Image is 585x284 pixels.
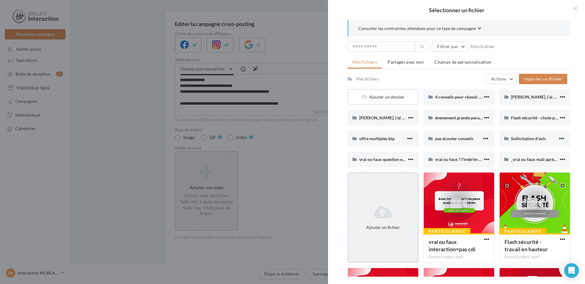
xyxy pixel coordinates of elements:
[352,59,377,65] span: Mes fichiers
[435,94,504,99] span: 4 conseils pour réussir son entretien
[511,136,546,141] span: Sollicitation d'avis
[432,41,468,52] button: Filtrer par
[358,25,481,33] button: Consulter les contraintes attendues pour ce type de campagne
[358,25,476,32] span: Consulter les contraintes attendues pour ce type de campagne
[434,59,491,65] span: Champs de personnalisation
[429,254,489,260] div: Format video: mp4
[435,136,473,141] span: pas écouter conseils
[351,224,415,230] div: Ajouter un fichier
[429,238,475,252] span: vrai ou faux interaction=pas cdi
[338,7,575,13] h2: Sélectionner un fichier
[499,228,546,235] div: Particularité
[359,115,438,120] span: [PERSON_NAME], j'ai chercher un job (1)
[359,157,423,162] span: vrai ou faux question entretien (1)
[423,228,471,235] div: Particularité
[486,74,516,84] button: Actions
[519,74,567,84] button: Importer un fichier
[511,115,577,120] span: Flash sécurité - chute plain-pied (1)
[491,76,506,81] span: Actions
[359,136,395,141] span: offre multiples btp
[435,115,484,120] span: évenement grande parade
[511,157,574,162] span: _vrai ou faux mail après entretien
[564,263,579,278] div: Open Intercom Messenger
[511,94,583,99] span: [PERSON_NAME], j'ai chercher un job
[505,254,565,260] div: Format video: mp4
[524,76,562,81] span: Importer un fichier
[388,59,424,65] span: Partagés avec moi
[435,157,542,162] span: vrai ou faux ? l'intérim ne mène pas à des emplois stables
[348,94,418,100] div: Ajouter un dossier
[356,76,379,82] div: Mes fichiers
[505,238,548,252] span: Flash sécurité - travail en hauteur
[468,43,497,50] button: Réinitialiser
